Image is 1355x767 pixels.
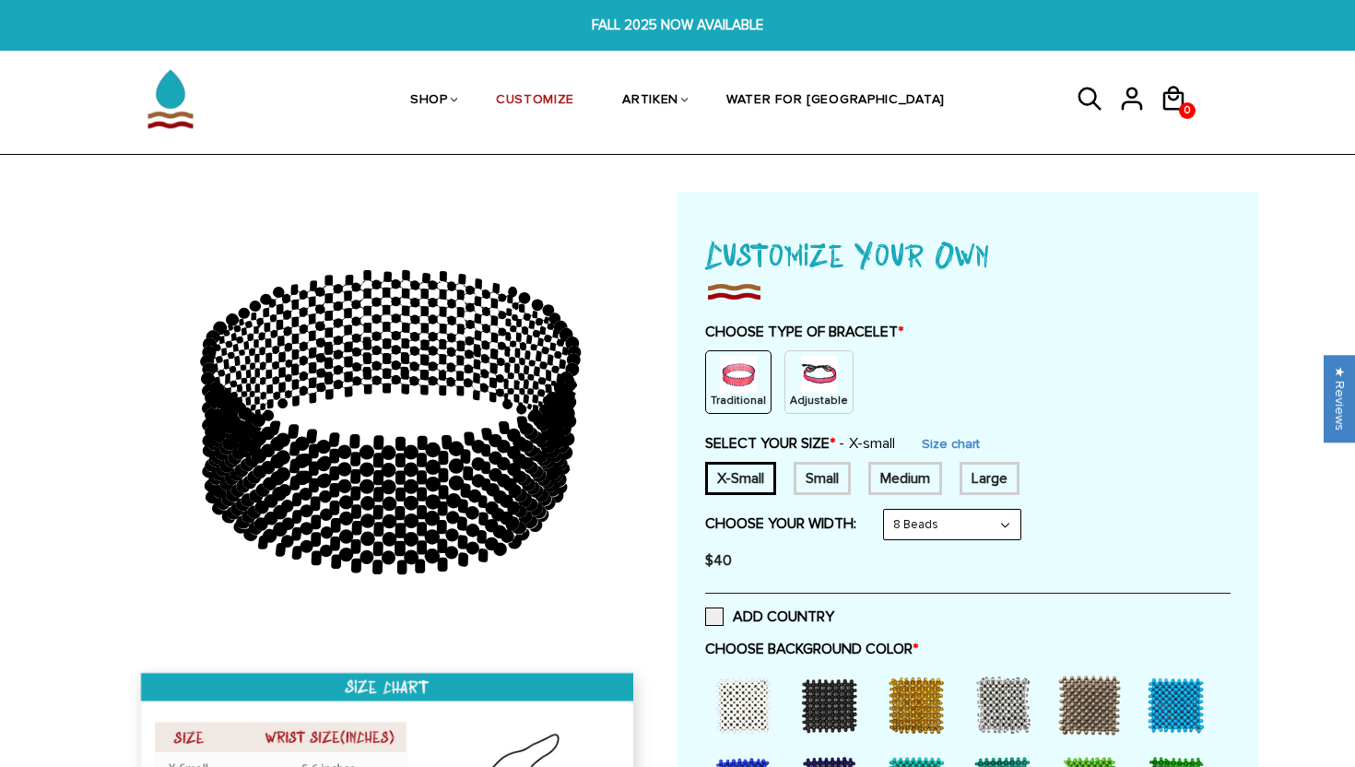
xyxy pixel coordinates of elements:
div: Black [792,667,875,741]
a: CUSTOMIZE [496,53,574,148]
p: Traditional [711,393,766,408]
div: Non String [705,350,772,414]
span: X-small [839,434,895,453]
div: Grey [1052,667,1135,741]
a: 0 [1160,118,1201,121]
img: imgboder_100x.png [705,278,762,304]
label: SELECT YOUR SIZE [705,434,895,453]
a: SHOP [410,53,448,148]
label: ADD COUNTRY [705,608,834,626]
div: Sky Blue [1138,667,1221,741]
div: White [705,667,788,741]
span: $40 [705,551,732,570]
h1: Customize Your Own [705,229,1231,278]
label: CHOOSE TYPE OF BRACELET [705,323,1231,341]
img: non-string.png [720,356,757,393]
div: 7.5 inches [868,462,942,495]
a: WATER FOR [GEOGRAPHIC_DATA] [726,53,945,148]
p: Adjustable [790,393,848,408]
span: FALL 2025 NOW AVAILABLE [418,15,937,36]
div: Silver [965,667,1048,741]
div: 7 inches [794,462,851,495]
div: Click to open Judge.me floating reviews tab [1324,355,1355,442]
a: ARTIKEN [622,53,678,148]
div: Gold [878,667,961,741]
div: 8 inches [960,462,1019,495]
label: CHOOSE YOUR WIDTH: [705,514,856,533]
div: String [784,350,854,414]
div: 6 inches [705,462,776,495]
img: string.PNG [801,356,838,393]
a: Size chart [922,436,980,452]
label: CHOOSE BACKGROUND COLOR [705,640,1231,658]
span: 0 [1180,97,1195,124]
